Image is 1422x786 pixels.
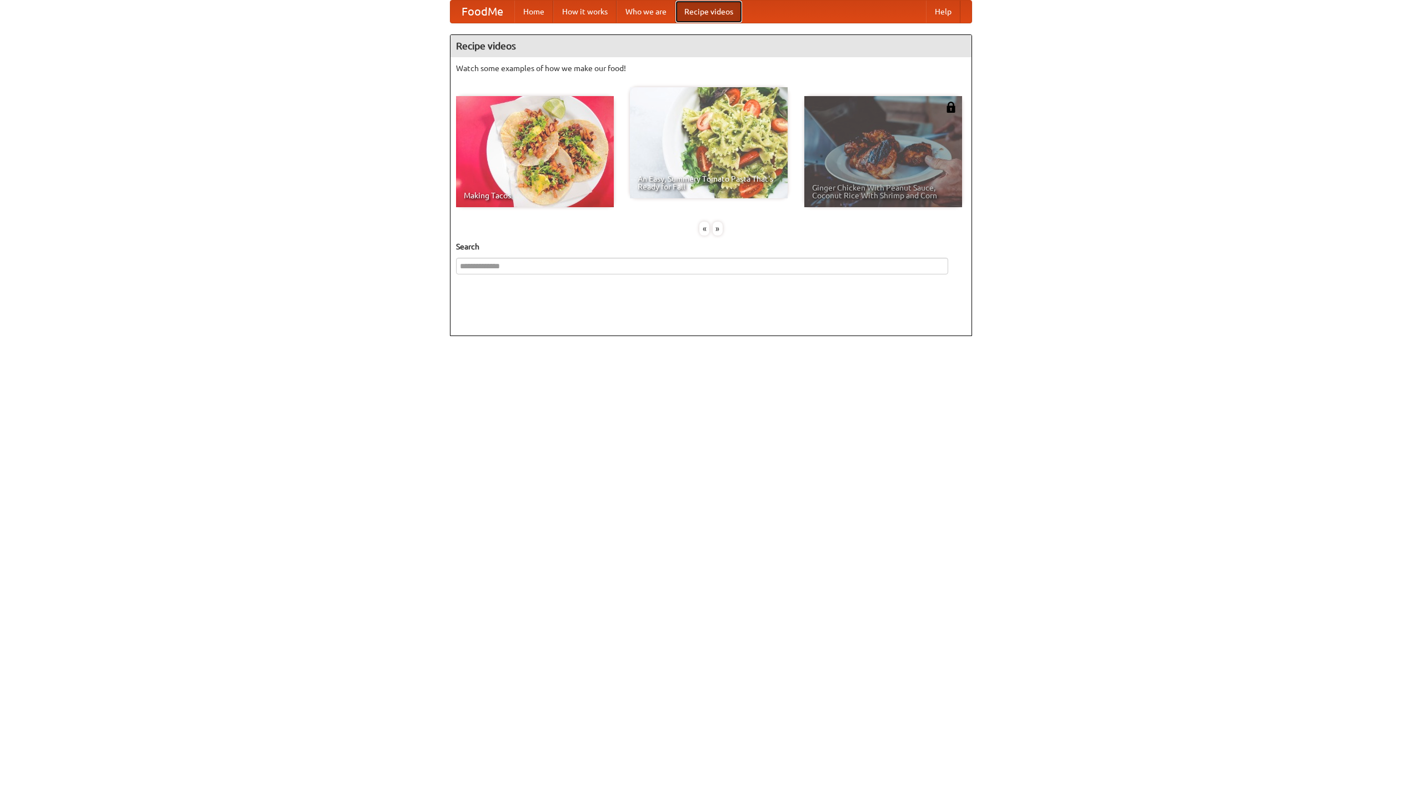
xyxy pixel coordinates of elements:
h4: Recipe videos [450,35,972,57]
a: An Easy, Summery Tomato Pasta That's Ready for Fall [630,87,788,198]
h5: Search [456,241,966,252]
a: Who we are [617,1,675,23]
div: « [699,222,709,236]
a: Home [514,1,553,23]
a: FoodMe [450,1,514,23]
img: 483408.png [945,102,957,113]
a: Help [926,1,960,23]
div: » [713,222,723,236]
a: How it works [553,1,617,23]
a: Making Tacos [456,96,614,207]
span: Making Tacos [464,192,606,199]
a: Recipe videos [675,1,742,23]
p: Watch some examples of how we make our food! [456,63,966,74]
span: An Easy, Summery Tomato Pasta That's Ready for Fall [638,175,780,191]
